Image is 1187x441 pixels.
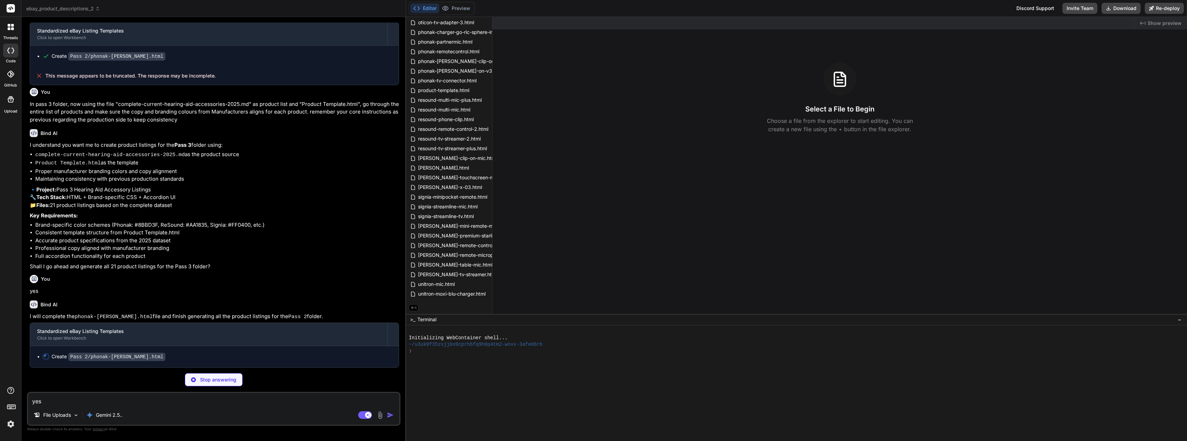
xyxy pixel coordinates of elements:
span: phonak-tv-connector.html [417,76,477,85]
h6: You [41,276,50,282]
h3: Select a File to Begin [805,104,875,114]
p: Choose a file from the explorer to start editing. You can create a new file using the + button in... [762,117,917,133]
span: This message appears to be truncated. The response may be incomplete. [45,72,216,79]
code: Pass 2/phonak-[PERSON_NAME].html [68,353,165,361]
strong: Key Requirements: [30,212,78,219]
span: [PERSON_NAME].html [417,164,470,172]
div: Standardized eBay Listing Templates [37,328,380,335]
button: − [1176,314,1183,325]
strong: Files: [36,202,50,208]
span: Terminal [417,316,436,323]
span: resound-tv-streamer-plus.html [417,144,488,153]
img: settings [5,418,17,430]
button: Standardized eBay Listing TemplatesClick to open Workbench [30,22,387,45]
span: [PERSON_NAME]-premium-starlink-charger.html [417,232,529,240]
span: Initializing WebContainer shell... [409,335,508,341]
strong: Pass 3 [174,142,191,148]
strong: Tech Stack: [36,194,67,200]
p: Gemini 2.5.. [96,412,123,418]
span: [PERSON_NAME]-remote-microphone-plus.html [417,251,528,259]
div: Click to open Workbench [37,35,380,40]
img: Pick Models [73,412,79,418]
p: I will complete the file and finish generating all the product listings for the folder. [30,313,399,321]
li: Consistent template structure from Product Template.html [35,229,399,237]
li: as the template [35,159,399,168]
span: [PERSON_NAME]-remote-control.html [417,241,505,250]
code: complete-current-hearing-aid-accessories-2025.md [35,152,185,158]
button: Preview [439,3,473,13]
p: 🔹 Pass 3 Hearing Aid Accessory Listings 🔧 HTML + Brand-specific CSS + Accordion UI 📁 21 product l... [30,186,399,209]
span: Show preview [1148,20,1181,27]
div: Click to open Workbench [37,335,380,341]
span: product-template.html [417,86,470,94]
p: I understand you want me to create product listings for the folder using: [30,141,399,149]
p: Stop answering [200,376,236,383]
button: Editor [410,3,439,13]
img: Gemini 2.5 Pro [86,412,93,418]
span: resound-tv-streamer-2.html [417,135,481,143]
span: [PERSON_NAME]-touchscreen-mic.html [417,173,510,182]
span: phonak-charger-go-ric-sphere-infinio.html [417,28,514,36]
span: >_ [410,316,415,323]
code: Pass 2 [288,314,307,320]
span: signia-streamline-tv.html [417,212,474,220]
p: yes [30,287,399,295]
p: In pass 3 folder, now using the file "complete-current-hearing-aid-accessories-2025.md" as produc... [30,100,399,124]
h6: Bind AI [40,301,57,308]
span: − [1178,316,1181,323]
strong: Project: [36,186,56,193]
button: Download [1102,3,1141,14]
li: as the product source [35,151,399,159]
img: icon [387,412,394,418]
span: phonak-remotecontrol.html [417,47,480,56]
span: ~/u3uk0f35zsjjbn9cprh6fq9h0p4tm2-wnxx-3afe06rb [409,341,542,348]
span: phonak-[PERSON_NAME]-on-v3.html [417,67,504,75]
label: threads [3,35,18,41]
span: privacy [93,427,105,431]
button: Re-deploy [1145,3,1184,14]
span: resound-multi-mic.html [417,106,471,114]
span: resound-phone-clip.html [417,115,474,124]
span: signia-minipocket-remote.html [417,193,488,201]
span: [PERSON_NAME]-table-mic.html [417,261,493,269]
label: GitHub [4,82,17,88]
code: Pass 2/phonak-[PERSON_NAME].html [68,52,165,61]
p: File Uploads [43,412,71,418]
span: [PERSON_NAME]-x-03.html [417,183,483,191]
img: attachment [376,411,384,419]
span: resound-multi-mic-plus.html [417,96,482,104]
span: phonak-partnermic.html [417,38,473,46]
span: unitron-moxi-blu-charger.html [417,290,486,298]
span: ❯ [409,348,412,354]
span: ebay_product_descriptions_2 [26,5,100,12]
span: [PERSON_NAME]-mini-remote-microphone.html [417,222,527,230]
button: Invite Team [1062,3,1097,14]
h6: You [41,89,50,96]
label: code [6,58,16,64]
span: resound-remote-control-2.html [417,125,489,133]
p: Always double-check its answers. Your in Bind [27,426,400,432]
li: Accurate product specifications from the 2025 dataset [35,237,399,245]
span: unitron-mic.html [417,280,455,288]
div: Standardized eBay Listing Templates [37,27,380,34]
h6: Bind AI [40,130,57,137]
button: Standardized eBay Listing TemplatesClick to open Workbench [30,323,387,346]
span: signia-streamline-mic.html [417,202,478,211]
li: Brand-specific color schemes (Phonak: #8BBD3F, ReSound: #AA1835, Signia: #FF0400, etc.) [35,221,399,229]
span: phonak-[PERSON_NAME]-clip-on-mic.html [417,57,516,65]
div: Create [52,353,165,360]
div: Create [52,53,165,60]
li: Proper manufacturer branding colors and copy alignment [35,168,399,175]
span: [PERSON_NAME]-tv-streamer.html [417,270,498,279]
p: Shall I go ahead and generate all 21 product listings for the Pass 3 folder? [30,263,399,271]
span: oticon-tv-adapter-3.html [417,18,475,27]
code: Product Template.html [35,160,101,166]
span: [PERSON_NAME]-clip-on-mic.html [417,154,497,162]
label: Upload [4,108,17,114]
div: Discord Support [1012,3,1058,14]
li: Professional copy aligned with manufacturer branding [35,244,399,252]
li: Full accordion functionality for each product [35,252,399,260]
code: phonak-[PERSON_NAME].html [75,314,153,320]
li: Maintaining consistency with previous production standards [35,175,399,183]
